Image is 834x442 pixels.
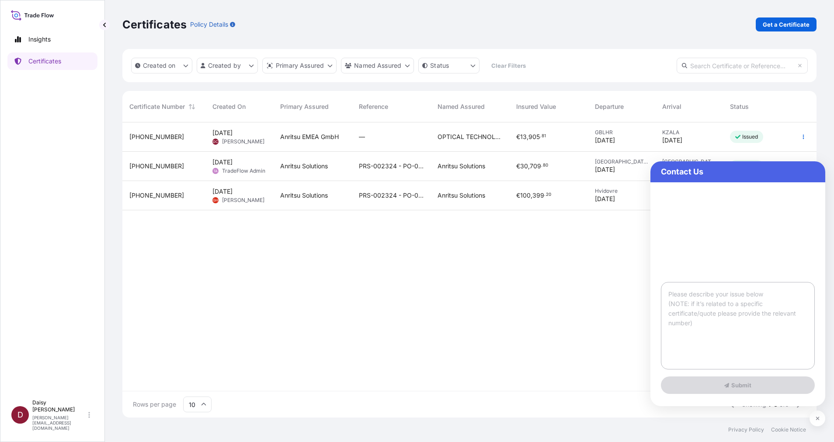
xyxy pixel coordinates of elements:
span: . [540,135,541,138]
span: , [528,163,530,169]
span: [DATE] [212,187,233,196]
a: Cookie Notice [771,426,806,433]
span: Hvidovre [595,188,649,195]
span: [DATE] [595,195,615,203]
span: Departure [595,102,624,111]
span: Anritsu EMEA GmbH [280,132,339,141]
span: D [17,411,23,419]
span: PRS-002324 - PO-002655 - Cetin - [GEOGRAPHIC_DATA] - S508621078 [359,191,424,200]
span: , [527,134,528,140]
span: Status [730,102,749,111]
a: Certificates [7,52,97,70]
span: 100 [520,192,531,198]
button: createdBy Filter options [197,58,258,73]
span: 81 [542,135,546,138]
span: € [516,134,520,140]
span: 905 [528,134,540,140]
p: Certificates [28,57,61,66]
button: cargoOwner Filter options [341,58,414,73]
span: Anritsu Solutions [280,191,328,200]
span: [PHONE_NUMBER] [129,132,184,141]
span: [DATE] [595,165,615,174]
span: Contact Us [661,167,815,177]
p: Created by [208,61,241,70]
input: Search Certificate or Reference... [677,58,808,73]
p: [PERSON_NAME][EMAIL_ADDRESS][DOMAIN_NAME] [32,415,87,431]
span: KZALA [662,129,716,136]
span: Certificate Number [129,102,185,111]
span: Anritsu Solutions [438,162,485,171]
span: Anritsu Solutions [280,162,328,171]
button: createdOn Filter options [131,58,192,73]
span: 13 [520,134,527,140]
span: DC [213,137,218,146]
p: Clear Filters [491,61,526,70]
span: , [531,192,532,198]
a: Privacy Policy [728,426,764,433]
span: 399 [532,192,544,198]
button: Sort [187,101,197,112]
span: — [359,132,365,141]
span: 20 [546,193,551,196]
span: Insured Value [516,102,556,111]
button: Submit [661,376,815,394]
a: Insights [7,31,97,48]
p: Named Assured [354,61,401,70]
span: Primary Assured [280,102,329,111]
span: TradeFlow Admin [222,167,265,174]
span: [GEOGRAPHIC_DATA] [662,158,716,165]
span: [GEOGRAPHIC_DATA] [595,158,649,165]
span: € [516,192,520,198]
p: Primary Assured [276,61,324,70]
span: 30 [520,163,528,169]
span: Created On [212,102,246,111]
span: Rows per page [133,400,176,409]
span: [PERSON_NAME] [222,197,264,204]
button: certificateStatus Filter options [418,58,480,73]
p: Insights [28,35,51,44]
p: Get a Certificate [763,20,810,29]
p: Status [430,61,449,70]
span: Arrival [662,102,681,111]
button: distributor Filter options [262,58,337,73]
button: Clear Filters [484,59,533,73]
a: Get a Certificate [756,17,817,31]
span: [DATE] [212,129,233,137]
span: TA [213,167,218,175]
span: GH [213,196,218,205]
span: Anritsu Solutions [438,191,485,200]
span: GBLHR [595,129,649,136]
span: . [541,164,542,167]
span: 80 [543,164,548,167]
span: . [544,193,546,196]
span: OPTICAL TECHNOLOGIES, LLC [438,132,502,141]
p: Policy Details [190,20,228,29]
span: Submit [724,381,752,390]
span: Named Assured [438,102,485,111]
p: Certificates [122,17,187,31]
span: 709 [530,163,541,169]
p: Created on [143,61,176,70]
span: [PHONE_NUMBER] [129,162,184,171]
span: PRS-002324 - PO-002655 - Cetin - [GEOGRAPHIC_DATA] - S508657146 [359,162,424,171]
span: [PHONE_NUMBER] [129,191,184,200]
span: [DATE] [662,136,682,145]
span: Reference [359,102,388,111]
span: [DATE] [212,158,233,167]
span: [PERSON_NAME] [222,138,264,145]
p: Issued [742,133,758,140]
span: [DATE] [595,136,615,145]
span: € [516,163,520,169]
p: Daisy [PERSON_NAME] [32,399,87,413]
